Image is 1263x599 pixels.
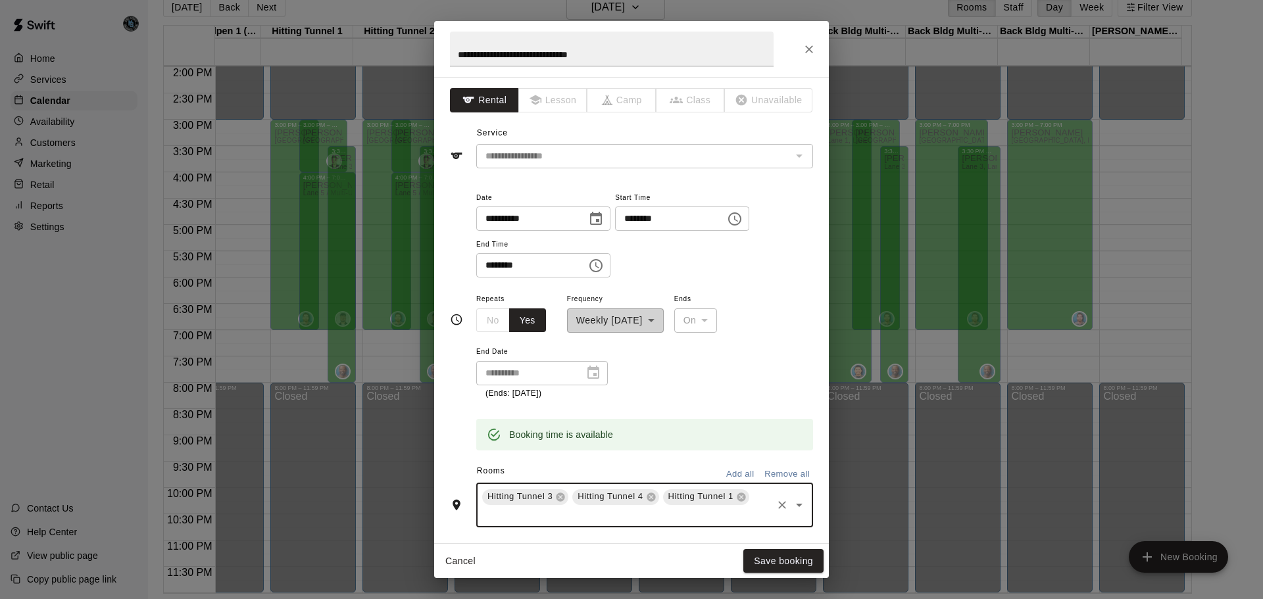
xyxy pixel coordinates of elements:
button: Choose date, selected date is Aug 21, 2025 [583,206,609,232]
div: The service of an existing booking cannot be changed [476,144,813,168]
div: Hitting Tunnel 1 [663,489,749,505]
div: Booking time is available [509,423,613,446]
span: Notes [477,538,813,559]
button: Close [797,37,821,61]
span: Ends [674,291,718,308]
span: Date [476,189,610,207]
svg: Rooms [450,498,463,512]
span: End Date [476,343,608,361]
span: Frequency [567,291,664,308]
span: Service [477,128,508,137]
span: The type of an existing booking cannot be changed [725,88,813,112]
button: Yes [509,308,546,333]
span: Hitting Tunnel 4 [572,490,648,503]
button: Remove all [761,464,813,485]
span: The type of an existing booking cannot be changed [587,88,656,112]
span: Start Time [615,189,749,207]
p: (Ends: [DATE]) [485,387,599,400]
span: End Time [476,236,610,254]
svg: Service [450,149,463,162]
div: outlined button group [476,308,546,333]
span: Rooms [477,466,505,475]
span: Hitting Tunnel 1 [663,490,739,503]
button: Rental [450,88,519,112]
button: Cancel [439,549,482,573]
span: Hitting Tunnel 3 [482,490,558,503]
button: Choose time, selected time is 7:00 PM [722,206,748,232]
button: Add all [719,464,761,485]
button: Save booking [743,549,824,573]
svg: Timing [450,313,463,326]
span: Repeats [476,291,557,308]
div: On [674,308,718,333]
button: Open [790,496,808,514]
div: Hitting Tunnel 3 [482,489,568,505]
button: Choose time, selected time is 8:00 PM [583,252,609,279]
button: Clear [773,496,791,514]
span: The type of an existing booking cannot be changed [656,88,726,112]
div: Hitting Tunnel 4 [572,489,658,505]
span: The type of an existing booking cannot be changed [519,88,588,112]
